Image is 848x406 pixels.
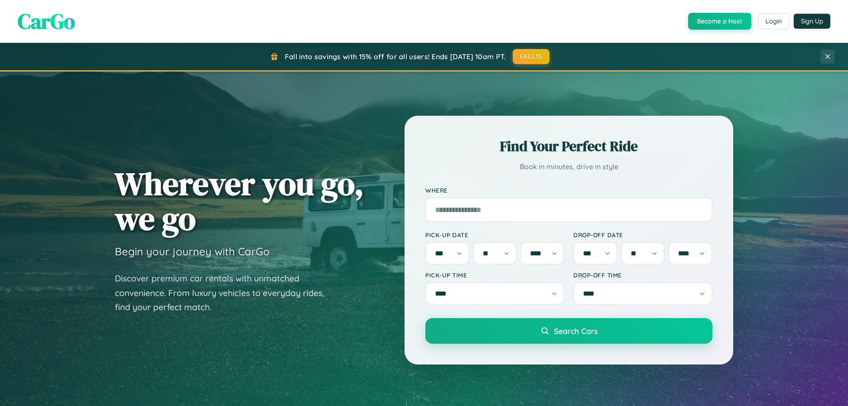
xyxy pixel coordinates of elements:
h2: Find Your Perfect Ride [425,137,712,156]
label: Pick-up Time [425,271,564,279]
button: Search Cars [425,318,712,344]
label: Where [425,186,712,194]
span: CarGo [18,7,75,36]
span: Fall into savings with 15% off for all users! Ends [DATE] 10am PT. [285,52,506,61]
label: Pick-up Date [425,231,564,239]
label: Drop-off Date [573,231,712,239]
button: Login [758,13,789,29]
h3: Begin your journey with CarGo [115,245,270,258]
p: Discover premium car rentals with unmatched convenience. From luxury vehicles to everyday rides, ... [115,271,336,315]
button: FALL15 [513,49,550,64]
h1: Wherever you go, we go [115,166,364,236]
button: Become a Host [688,13,751,30]
span: Search Cars [554,326,598,336]
button: Sign Up [794,14,830,29]
p: Book in minutes, drive in style [425,160,712,173]
label: Drop-off Time [573,271,712,279]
